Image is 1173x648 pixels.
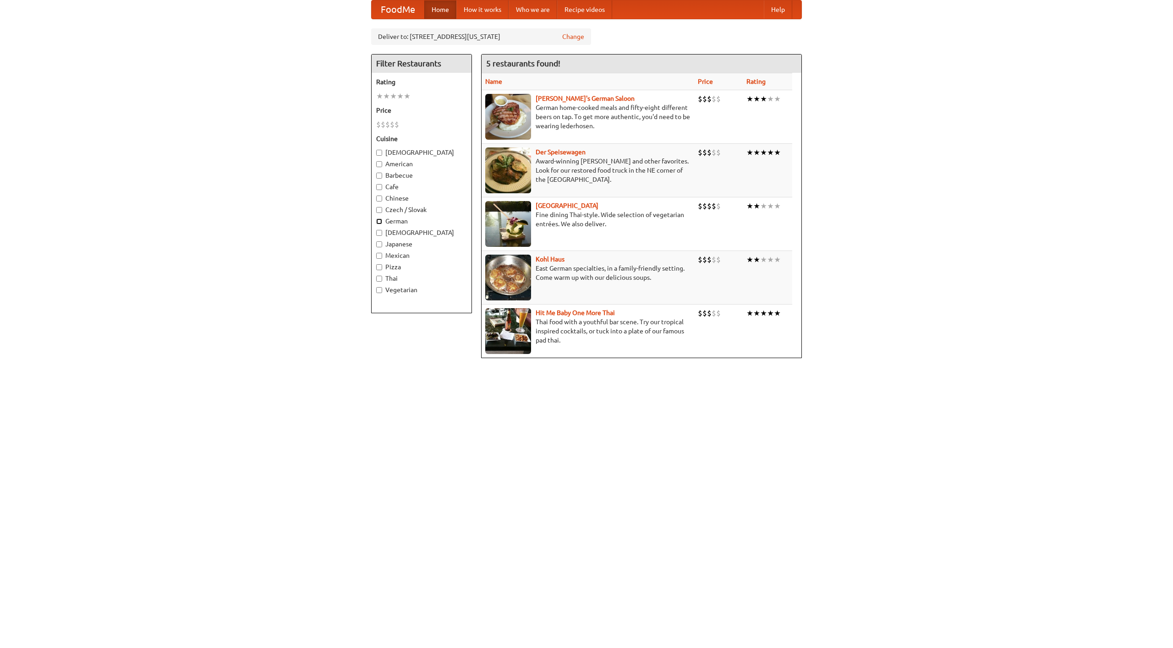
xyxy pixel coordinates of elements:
label: [DEMOGRAPHIC_DATA] [376,228,467,237]
input: Czech / Slovak [376,207,382,213]
li: ★ [746,308,753,318]
li: $ [716,201,721,211]
li: $ [707,94,712,104]
a: [GEOGRAPHIC_DATA] [536,202,598,209]
li: $ [702,308,707,318]
img: speisewagen.jpg [485,147,531,193]
li: $ [702,255,707,265]
li: $ [712,308,716,318]
li: ★ [746,255,753,265]
li: $ [390,120,395,130]
input: Thai [376,276,382,282]
li: $ [716,255,721,265]
li: ★ [376,91,383,101]
li: $ [707,147,712,158]
h5: Rating [376,77,467,87]
li: $ [716,308,721,318]
a: Recipe videos [557,0,612,19]
li: $ [712,255,716,265]
li: ★ [760,147,767,158]
img: esthers.jpg [485,94,531,140]
li: $ [712,147,716,158]
li: ★ [760,201,767,211]
li: $ [698,201,702,211]
li: ★ [774,147,781,158]
li: $ [698,308,702,318]
li: ★ [774,94,781,104]
input: [DEMOGRAPHIC_DATA] [376,230,382,236]
li: $ [702,94,707,104]
input: Pizza [376,264,382,270]
li: $ [698,255,702,265]
img: satay.jpg [485,201,531,247]
li: ★ [767,308,774,318]
input: Mexican [376,253,382,259]
a: Rating [746,78,766,85]
ng-pluralize: 5 restaurants found! [486,59,560,68]
a: FoodMe [372,0,424,19]
li: ★ [774,308,781,318]
h4: Filter Restaurants [372,54,471,73]
li: ★ [774,201,781,211]
li: ★ [767,255,774,265]
h5: Price [376,106,467,115]
img: kohlhaus.jpg [485,255,531,300]
a: Name [485,78,502,85]
a: Der Speisewagen [536,148,586,156]
label: Czech / Slovak [376,205,467,214]
label: Mexican [376,251,467,260]
a: Who we are [509,0,557,19]
input: Japanese [376,241,382,247]
li: ★ [760,94,767,104]
p: East German specialties, in a family-friendly setting. Come warm up with our delicious soups. [485,264,691,282]
li: ★ [753,255,760,265]
li: ★ [753,308,760,318]
a: How it works [456,0,509,19]
a: [PERSON_NAME]'s German Saloon [536,95,635,102]
li: ★ [383,91,390,101]
li: ★ [397,91,404,101]
label: [DEMOGRAPHIC_DATA] [376,148,467,157]
a: Kohl Haus [536,256,565,263]
li: $ [395,120,399,130]
li: ★ [753,147,760,158]
a: Help [764,0,792,19]
input: Barbecue [376,173,382,179]
li: ★ [746,201,753,211]
label: American [376,159,467,169]
li: $ [716,147,721,158]
li: ★ [753,94,760,104]
li: ★ [760,308,767,318]
li: $ [702,201,707,211]
li: ★ [774,255,781,265]
input: American [376,161,382,167]
p: Award-winning [PERSON_NAME] and other favorites. Look for our restored food truck in the NE corne... [485,157,691,184]
li: ★ [767,147,774,158]
li: ★ [390,91,397,101]
li: ★ [767,201,774,211]
a: Price [698,78,713,85]
li: $ [698,147,702,158]
p: Fine dining Thai-style. Wide selection of vegetarian entrées. We also deliver. [485,210,691,229]
input: Cafe [376,184,382,190]
li: ★ [767,94,774,104]
li: ★ [404,91,411,101]
h5: Cuisine [376,134,467,143]
li: ★ [760,255,767,265]
label: Thai [376,274,467,283]
li: $ [698,94,702,104]
a: Hit Me Baby One More Thai [536,309,615,316]
label: German [376,217,467,226]
li: $ [716,94,721,104]
input: Vegetarian [376,287,382,293]
li: $ [376,120,381,130]
li: ★ [746,94,753,104]
li: $ [712,94,716,104]
li: $ [707,308,712,318]
label: Cafe [376,182,467,191]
